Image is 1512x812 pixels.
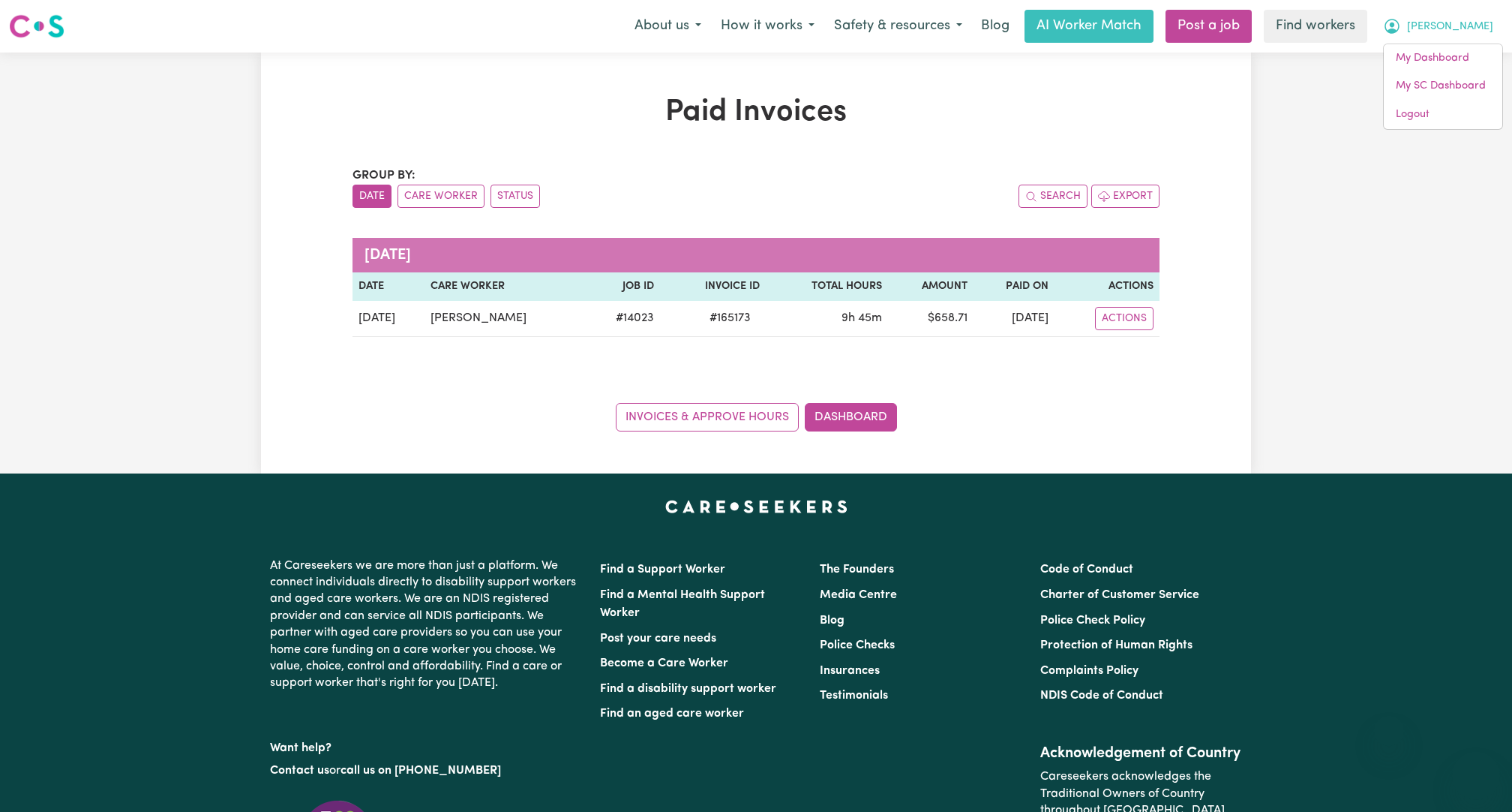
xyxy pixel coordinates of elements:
a: Blog [820,615,844,627]
th: Paid On [973,272,1054,301]
a: Police Checks [820,639,895,651]
span: 9 hours 45 minutes [841,312,882,324]
button: sort invoices by date [352,185,391,208]
caption: [DATE] [352,238,1159,272]
span: [PERSON_NAME] [1407,19,1493,35]
th: Invoice ID [660,272,766,301]
button: My Account [1373,11,1503,42]
th: Date [352,272,424,301]
div: My Account [1383,44,1503,130]
a: Contact us [270,765,329,777]
span: Group by: [352,170,415,182]
iframe: Button to launch messaging window [1452,752,1500,800]
button: How it works [711,11,824,42]
td: [DATE] [352,301,424,337]
a: Dashboard [805,403,897,432]
a: Media Centre [820,589,897,601]
a: Careseekers home page [665,501,847,513]
th: Care Worker [424,272,585,301]
p: Want help? [270,734,582,756]
a: NDIS Code of Conduct [1040,690,1163,702]
button: sort invoices by care worker [397,185,484,208]
a: Find a Support Worker [600,564,725,576]
td: $ 658.71 [888,301,973,337]
h2: Acknowledgement of Country [1040,744,1242,762]
img: Careseekers logo [9,13,64,40]
a: Blog [972,10,1018,43]
a: Charter of Customer Service [1040,589,1199,601]
a: The Founders [820,564,894,576]
td: [DATE] [973,301,1054,337]
p: At Careseekers we are more than just a platform. We connect individuals directly to disability su... [270,552,582,698]
a: Find workers [1264,10,1367,43]
a: Invoices & Approve Hours [616,403,799,432]
a: Find a Mental Health Support Worker [600,589,765,619]
a: Find an aged care worker [600,708,744,720]
td: # 14023 [585,301,659,337]
button: Actions [1095,307,1153,330]
button: sort invoices by paid status [490,185,540,208]
a: call us on [PHONE_NUMBER] [340,765,501,777]
a: My SC Dashboard [1384,72,1502,101]
a: Complaints Policy [1040,665,1138,677]
a: AI Worker Match [1024,10,1153,43]
h1: Paid Invoices [352,95,1159,131]
a: Testimonials [820,690,888,702]
span: # 165173 [700,309,760,327]
a: Careseekers logo [9,9,64,44]
a: Protection of Human Rights [1040,639,1192,651]
th: Job ID [585,272,659,301]
button: About us [625,11,711,42]
a: Insurances [820,665,880,677]
a: Find a disability support worker [600,683,776,695]
button: Safety & resources [824,11,972,42]
button: Export [1091,185,1159,208]
a: Post your care needs [600,633,716,645]
button: Search [1018,185,1087,208]
a: Police Check Policy [1040,615,1145,627]
a: Become a Care Worker [600,657,728,669]
a: Logout [1384,101,1502,129]
td: [PERSON_NAME] [424,301,585,337]
a: My Dashboard [1384,44,1502,73]
p: or [270,756,582,785]
a: Post a job [1165,10,1252,43]
th: Amount [888,272,973,301]
a: Code of Conduct [1040,564,1133,576]
th: Total Hours [766,272,888,301]
th: Actions [1054,272,1159,301]
iframe: Close message [1374,716,1404,746]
